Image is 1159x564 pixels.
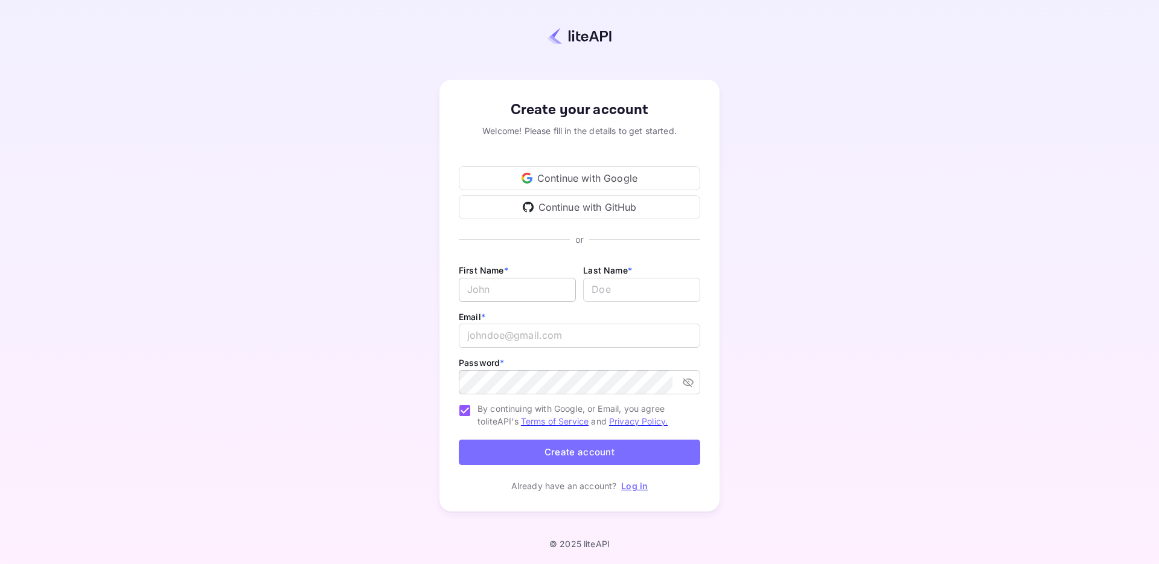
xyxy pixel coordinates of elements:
[521,416,589,426] a: Terms of Service
[459,357,504,368] label: Password
[459,124,700,137] div: Welcome! Please fill in the details to get started.
[459,99,700,121] div: Create your account
[459,312,485,322] label: Email
[609,416,668,426] a: Privacy Policy.
[621,481,648,491] a: Log in
[459,265,508,275] label: First Name
[583,278,700,302] input: Doe
[549,539,610,549] p: © 2025 liteAPI
[677,371,699,393] button: toggle password visibility
[459,166,700,190] div: Continue with Google
[583,265,632,275] label: Last Name
[459,440,700,466] button: Create account
[459,278,576,302] input: John
[459,195,700,219] div: Continue with GitHub
[477,402,691,428] span: By continuing with Google, or Email, you agree to liteAPI's and
[548,27,611,45] img: liteapi
[459,324,700,348] input: johndoe@gmail.com
[511,479,617,492] p: Already have an account?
